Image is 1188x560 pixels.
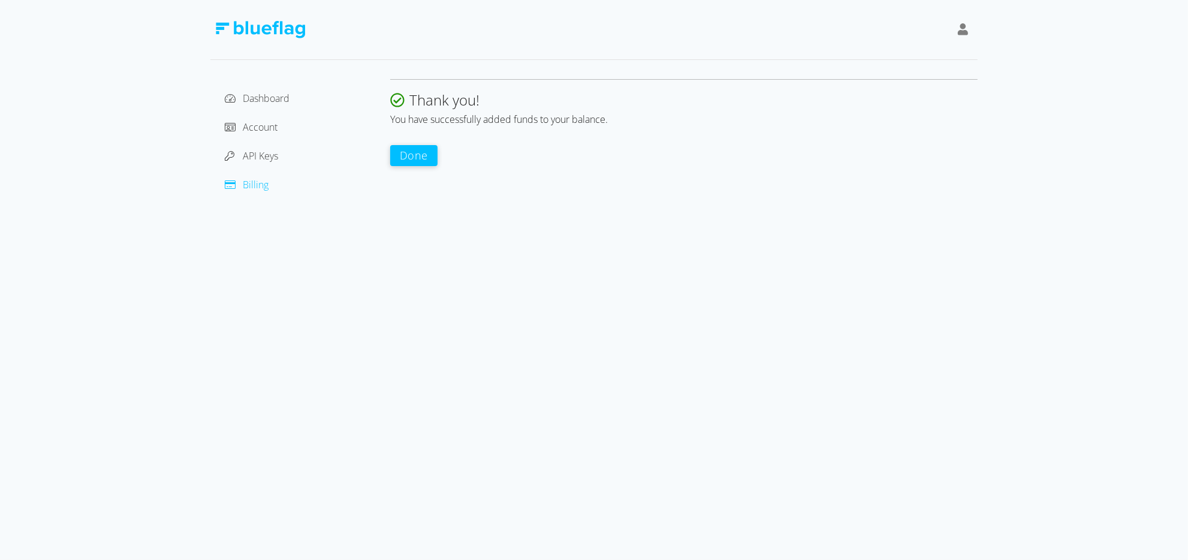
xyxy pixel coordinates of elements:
a: Dashboard [225,92,290,105]
span: Thank you! [409,90,480,110]
span: Billing [243,178,269,191]
a: Billing [225,178,269,191]
img: Blue Flag Logo [215,21,305,38]
span: Account [243,121,278,134]
span: Dashboard [243,92,290,105]
span: You have successfully added funds to your balance. [390,113,608,126]
button: Done [390,145,438,166]
a: Account [225,121,278,134]
a: API Keys [225,149,278,162]
span: API Keys [243,149,278,162]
